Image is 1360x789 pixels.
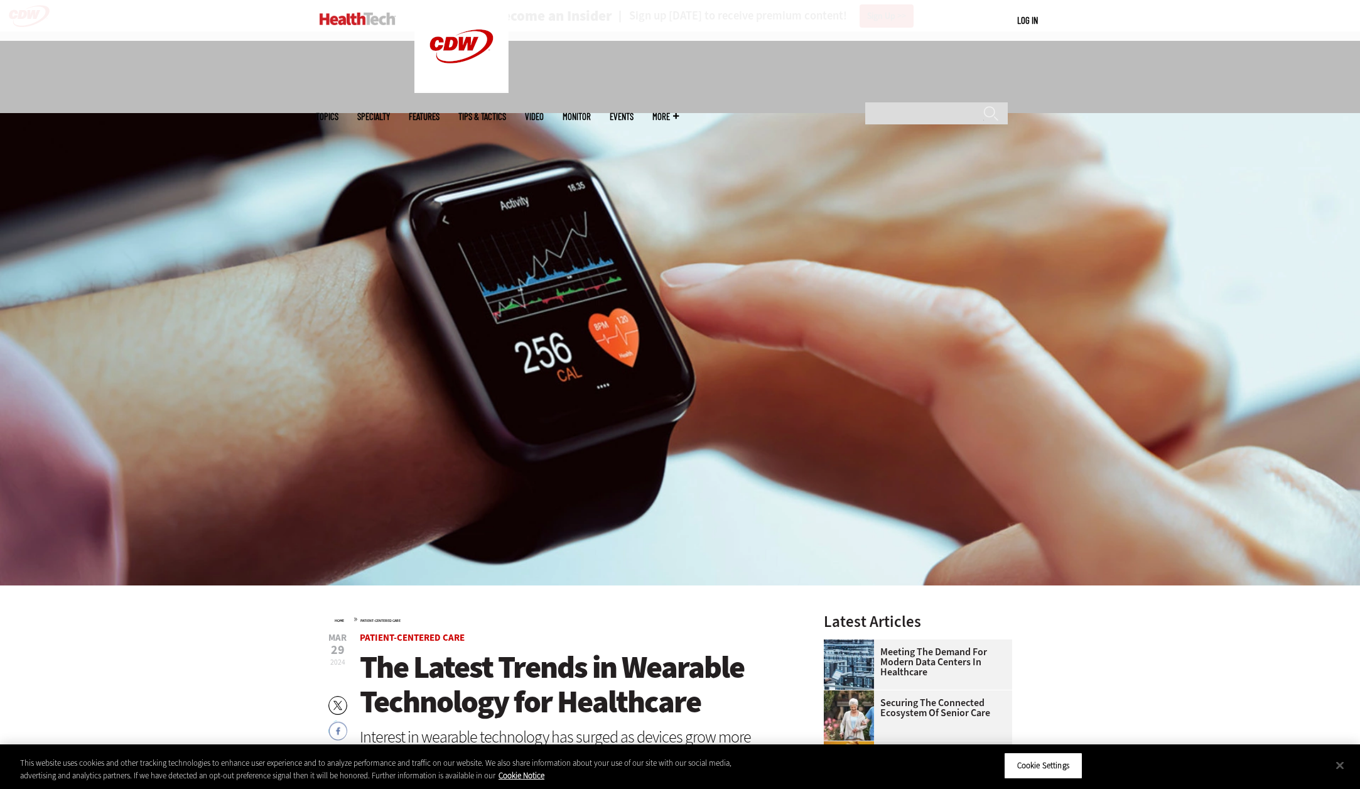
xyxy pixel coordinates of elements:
[824,690,880,700] a: nurse walks with senior woman through a garden
[1004,753,1082,779] button: Cookie Settings
[360,646,744,722] span: The Latest Trends in Wearable Technology for Healthcare
[335,614,791,624] div: »
[499,770,544,781] a: More information about your privacy
[328,633,347,643] span: Mar
[824,690,874,741] img: nurse walks with senior woman through a garden
[409,112,440,121] a: Features
[610,112,634,121] a: Events
[360,729,791,778] div: Interest in wearable technology has surged as devices grow more sophisticated. Patients and provi...
[20,757,748,781] div: This website uses cookies and other tracking technologies to enhance user experience and to analy...
[328,644,347,656] span: 29
[824,698,1005,718] a: Securing the Connected Ecosystem of Senior Care
[458,112,506,121] a: Tips & Tactics
[320,13,396,25] img: Home
[360,618,401,623] a: Patient-Centered Care
[1017,14,1038,27] div: User menu
[824,639,874,690] img: engineer with laptop overlooking data center
[330,657,345,667] span: 2024
[1326,751,1354,779] button: Close
[824,647,1005,677] a: Meeting the Demand for Modern Data Centers in Healthcare
[824,639,880,650] a: engineer with laptop overlooking data center
[1017,14,1038,26] a: Log in
[360,631,465,644] a: Patient-Centered Care
[563,112,591,121] a: MonITor
[824,614,1012,629] h3: Latest Articles
[357,112,390,121] span: Specialty
[316,112,338,121] span: Topics
[824,741,880,751] a: jar of honey with a honey dipper
[525,112,544,121] a: Video
[414,83,509,96] a: CDW
[335,618,344,623] a: Home
[652,112,679,121] span: More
